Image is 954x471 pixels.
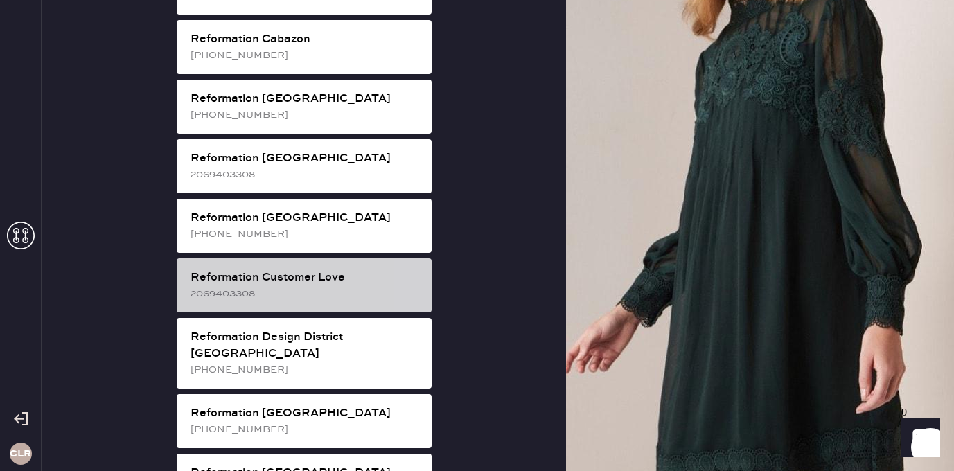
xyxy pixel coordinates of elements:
div: [PHONE_NUMBER] [191,107,421,123]
iframe: Front Chat [888,409,948,468]
h3: CLR [10,449,31,459]
div: Reformation Customer Love [191,269,421,286]
div: Reformation Cabazon [191,31,421,48]
div: [PHONE_NUMBER] [191,48,421,63]
div: [PHONE_NUMBER] [191,362,421,377]
div: 2069403308 [191,167,421,182]
div: Reformation [GEOGRAPHIC_DATA] [191,91,421,107]
div: 2069403308 [191,286,421,301]
div: [PHONE_NUMBER] [191,226,421,242]
div: Reformation [GEOGRAPHIC_DATA] [191,210,421,226]
div: Reformation Design District [GEOGRAPHIC_DATA] [191,329,421,362]
div: Reformation [GEOGRAPHIC_DATA] [191,405,421,422]
div: [PHONE_NUMBER] [191,422,421,437]
div: Reformation [GEOGRAPHIC_DATA] [191,150,421,167]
